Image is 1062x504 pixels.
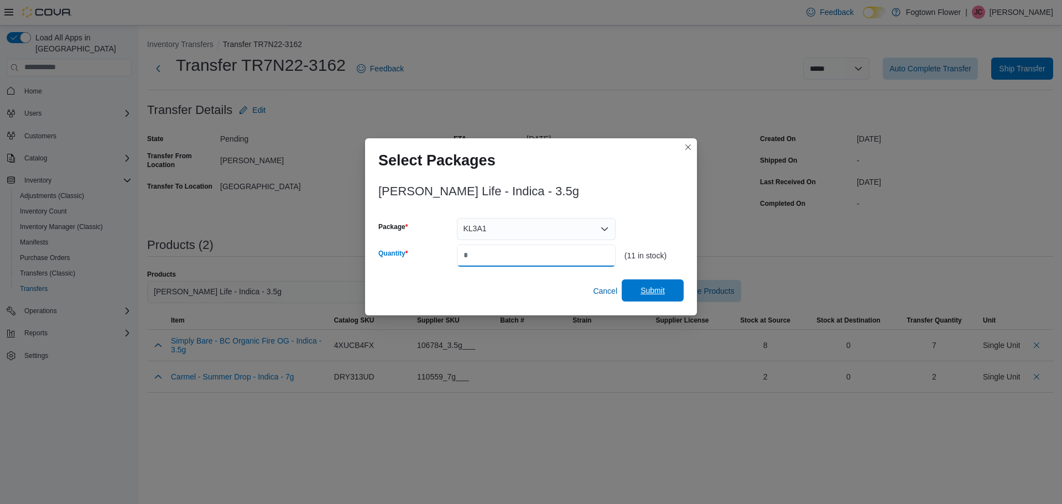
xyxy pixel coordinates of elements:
[378,185,579,198] h3: [PERSON_NAME] Life - Indica - 3.5g
[622,279,684,302] button: Submit
[378,152,496,169] h1: Select Packages
[464,222,487,235] span: KL3A1
[624,251,684,260] div: (11 in stock)
[378,249,408,258] label: Quantity
[600,225,609,233] button: Open list of options
[681,141,695,154] button: Closes this modal window
[589,280,622,302] button: Cancel
[641,285,665,296] span: Submit
[378,222,408,231] label: Package
[593,285,617,297] span: Cancel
